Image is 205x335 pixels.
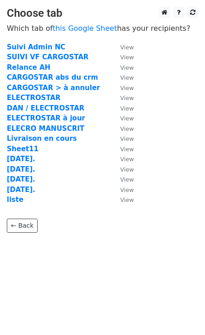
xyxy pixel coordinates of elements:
[111,155,134,163] a: View
[111,186,134,194] a: View
[120,95,134,101] small: View
[7,145,39,153] a: Sheet11
[120,176,134,183] small: View
[120,166,134,173] small: View
[120,146,134,153] small: View
[7,219,38,233] a: ← Back
[111,63,134,72] a: View
[7,104,84,112] a: DAN / ELECTROSTAR
[120,156,134,163] small: View
[120,44,134,51] small: View
[111,43,134,51] a: View
[111,53,134,61] a: View
[7,73,98,81] a: CARGOSTAR abs du crm
[120,196,134,203] small: View
[120,187,134,193] small: View
[7,94,61,102] a: ELECTROSTAR
[111,124,134,133] a: View
[120,125,134,132] small: View
[120,115,134,122] small: View
[7,186,35,194] a: [DATE].
[7,155,35,163] a: [DATE].
[7,134,77,143] a: Livraison en cours
[7,114,85,122] a: ELECTROSTAR à jour
[7,63,50,72] a: Relance AH
[7,84,100,92] a: CARGOSTAR > à annuler
[7,196,24,204] a: liste
[7,43,65,51] a: Suivi Admin NC
[111,73,134,81] a: View
[53,24,117,33] a: this Google Sheet
[111,165,134,173] a: View
[111,94,134,102] a: View
[120,105,134,112] small: View
[7,124,84,133] a: ELECRO MANUSCRIT
[111,196,134,204] a: View
[111,134,134,143] a: View
[120,54,134,61] small: View
[111,175,134,183] a: View
[7,24,198,33] p: Which tab of has your recipients?
[120,135,134,142] small: View
[111,114,134,122] a: View
[7,7,198,20] h3: Choose tab
[120,74,134,81] small: View
[120,64,134,71] small: View
[7,165,35,173] a: [DATE].
[7,53,88,61] a: SUIVI VF CARGOSTAR
[120,85,134,91] small: View
[111,145,134,153] a: View
[111,104,134,112] a: View
[111,84,134,92] a: View
[7,175,35,183] a: [DATE].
